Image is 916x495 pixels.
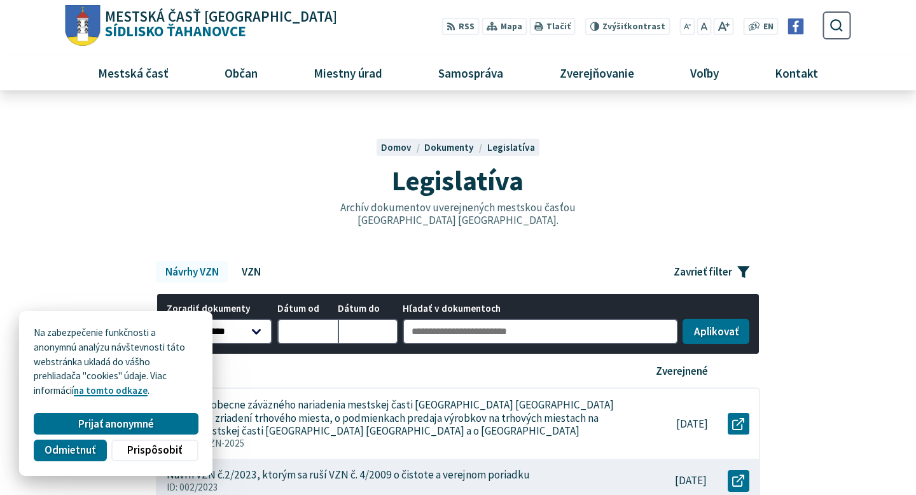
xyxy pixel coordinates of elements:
[167,319,272,344] select: Zoradiť dokumenty
[277,303,338,314] span: Dátum od
[602,21,627,32] span: Zvýšiť
[403,319,678,344] input: Hľadať v dokumentoch
[167,303,272,314] span: Zoradiť dokumenty
[585,18,670,35] button: Zvýšiťkontrast
[313,201,603,227] p: Archív dokumentov uverejnených mestskou časťou [GEOGRAPHIC_DATA] [GEOGRAPHIC_DATA].
[760,20,777,34] a: EN
[674,265,732,279] span: Zavrieť filter
[45,443,95,457] span: Odmietnuť
[424,141,474,153] span: Dokumenty
[683,319,749,344] button: Aplikovať
[111,440,198,461] button: Prispôsobiť
[664,261,760,282] button: Zavrieť filter
[392,163,524,198] span: Legislatíva
[788,18,804,34] img: Prejsť na Facebook stránku
[277,319,338,344] input: Dátum od
[291,55,406,90] a: Miestny úrad
[487,141,535,153] a: Legislatíva
[167,468,530,482] p: Návrh VZN č.2/2023, ktorým sa ruší VZN č. 4/2009 o čistote a verejnom poriadku
[482,18,527,35] a: Mapa
[156,261,228,282] a: Návrhy VZN
[675,474,707,487] p: [DATE]
[100,10,337,39] span: Sídlisko Ťahanovce
[434,55,508,90] span: Samospráva
[167,438,618,449] p: ID: 001-NVZN-2025
[501,20,522,34] span: Mapa
[459,20,475,34] span: RSS
[75,55,192,90] a: Mestská časť
[676,417,708,431] p: [DATE]
[679,18,695,35] button: Zmenšiť veľkosť písma
[167,482,616,493] p: ID: 002/2023
[656,365,708,378] p: Zverejnené
[65,5,100,46] img: Prejsť na domovskú stránku
[34,440,106,461] button: Odmietnuť
[65,5,337,46] a: Logo Sídlisko Ťahanovce, prejsť na domovskú stránku.
[34,413,198,435] button: Prijať anonymné
[220,55,263,90] span: Občan
[34,326,198,398] p: Na zabezpečenie funkčnosti a anonymnú analýzu návštevnosti táto webstránka ukladá do vášho prehli...
[714,18,733,35] button: Zväčšiť veľkosť písma
[127,443,182,457] span: Prispôsobiť
[381,141,424,153] a: Domov
[424,141,487,153] a: Dokumenty
[202,55,281,90] a: Občan
[233,261,270,282] a: VZN
[74,384,148,396] a: na tomto odkaze
[415,55,527,90] a: Samospráva
[667,55,742,90] a: Voľby
[536,55,657,90] a: Zverejňovanie
[105,10,337,24] span: Mestská časť [GEOGRAPHIC_DATA]
[94,55,174,90] span: Mestská časť
[78,417,154,431] span: Prijať anonymné
[751,55,841,90] a: Kontakt
[381,141,412,153] span: Domov
[602,22,665,32] span: kontrast
[167,398,618,438] p: Návrh všeobecne záväzného nariadenia mestskej časti [GEOGRAPHIC_DATA] [GEOGRAPHIC_DATA] č. /2025,...
[763,20,774,34] span: EN
[555,55,639,90] span: Zverejňovanie
[529,18,575,35] button: Tlačiť
[770,55,822,90] span: Kontakt
[697,18,711,35] button: Nastaviť pôvodnú veľkosť písma
[338,319,398,344] input: Dátum do
[546,22,571,32] span: Tlačiť
[441,18,479,35] a: RSS
[685,55,723,90] span: Voľby
[309,55,387,90] span: Miestny úrad
[403,303,678,314] span: Hľadať v dokumentoch
[338,303,398,314] span: Dátum do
